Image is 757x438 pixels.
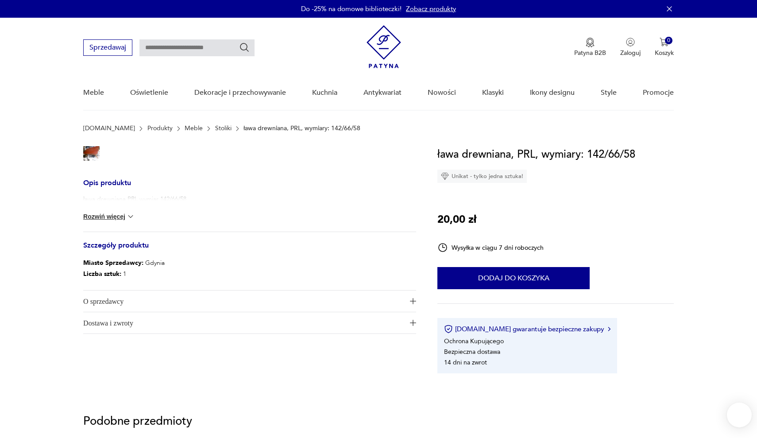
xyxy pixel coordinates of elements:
button: Ikona plusaO sprzedawcy [83,291,416,312]
a: Zobacz produkty [406,4,456,13]
h3: Opis produktu [83,180,416,195]
img: chevron down [126,212,135,221]
p: Podobne przedmioty [83,416,674,426]
button: Zaloguj [620,38,641,57]
img: Zdjęcie produktu ława drewniana, PRL, wymiary: 142/66/58 [83,146,100,161]
b: Miasto Sprzedawcy : [83,259,143,267]
span: Dostawa i zwroty [83,312,404,333]
a: [DOMAIN_NAME] [83,125,135,132]
h3: Szczegóły produktu [83,243,416,257]
b: Liczba sztuk: [83,270,121,278]
button: [DOMAIN_NAME] gwarantuje bezpieczne zakupy [444,325,610,333]
a: Kuchnia [312,76,337,110]
button: Rozwiń więcej [83,212,135,221]
a: Sprzedawaj [83,45,132,51]
button: Patyna B2B [574,38,606,57]
img: Ikona medalu [586,38,595,47]
p: ława drewniana PRL wymiar 142/66/58 [83,195,186,204]
button: Dodaj do koszyka [437,267,590,289]
span: O sprzedawcy [83,291,404,312]
img: Ikona plusa [410,320,416,326]
p: 20,00 zł [437,211,476,228]
a: Klasyki [482,76,504,110]
a: Antykwariat [363,76,402,110]
a: Promocje [643,76,674,110]
a: Meble [83,76,104,110]
p: Do -25% na domowe biblioteczki! [301,4,402,13]
a: Meble [185,125,203,132]
img: Ikona diamentu [441,172,449,180]
p: Gdynia [83,257,165,268]
li: Bezpieczna dostawa [444,348,500,356]
img: Ikona plusa [410,298,416,304]
button: Sprzedawaj [83,39,132,56]
a: Oświetlenie [130,76,168,110]
iframe: Smartsupp widget button [727,403,752,427]
a: Dekoracje i przechowywanie [194,76,286,110]
div: Wysyłka w ciągu 7 dni roboczych [437,242,544,253]
a: Ikona medaluPatyna B2B [574,38,606,57]
img: Ikonka użytkownika [626,38,635,47]
p: 1 [83,268,165,279]
a: Produkty [147,125,173,132]
a: Stoliki [215,125,232,132]
p: Patyna B2B [574,49,606,57]
a: Style [601,76,617,110]
button: Ikona plusaDostawa i zwroty [83,312,416,333]
img: Patyna - sklep z meblami i dekoracjami vintage [367,25,401,68]
p: Koszyk [655,49,674,57]
li: 14 dni na zwrot [444,358,487,367]
img: Ikona strzałki w prawo [608,327,610,331]
a: Ikony designu [530,76,575,110]
p: ława drewniana, PRL, wymiary: 142/66/58 [243,125,360,132]
p: Zaloguj [620,49,641,57]
a: Nowości [428,76,456,110]
button: 0Koszyk [655,38,674,57]
h1: ława drewniana, PRL, wymiary: 142/66/58 [437,146,635,163]
img: Ikona koszyka [660,38,668,47]
button: Szukaj [239,42,250,53]
li: Ochrona Kupującego [444,337,504,345]
img: Ikona certyfikatu [444,325,453,333]
div: Unikat - tylko jedna sztuka! [437,170,527,183]
div: 0 [665,37,672,44]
